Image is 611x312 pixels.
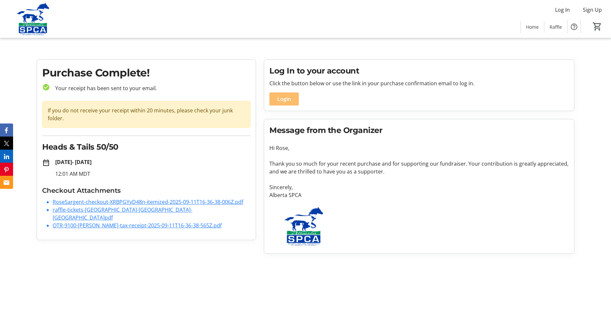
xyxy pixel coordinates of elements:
h2: Log In to your account [269,65,569,77]
button: Login [269,92,299,106]
span: Log In [555,6,570,14]
mat-icon: check_circle [42,83,50,91]
button: Log In [550,5,575,15]
p: Sincerely, [269,183,569,191]
img: Alberta SPCA's Logo [4,3,62,35]
span: Raffle [550,24,562,30]
h1: Purchase Complete! [42,65,250,81]
div: If you do not receive your receipt within 20 minutes, please check your junk folder. [42,101,250,128]
p: 12:01 AM MDT [55,170,250,178]
strong: [DATE] - [DATE] [55,158,92,166]
button: Help [568,20,581,33]
a: raffle-tickets-[GEOGRAPHIC_DATA]-[GEOGRAPHIC_DATA]-[GEOGRAPHIC_DATA]pdf [53,206,192,221]
p: Your receipt has been sent to your email. [50,84,250,92]
span: Home [526,24,539,30]
span: Login [277,95,291,103]
h2: Heads & Tails 50/50 [42,141,250,153]
button: Sign Up [578,5,607,15]
button: Cart [591,21,603,32]
h2: Message from the Organizer [269,124,569,136]
img: Alberta SPCA logo [269,207,338,246]
p: Thank you so much for your recent purchase and for supporting our fundraiser. Your contribution i... [269,160,569,175]
a: Raffle [544,21,567,33]
p: Alberta SPCA [269,191,569,199]
p: Click the button below or use the link in your purchase confirmation email to log in. [269,79,569,87]
a: Home [521,21,544,33]
h3: Checkout Attachments [42,186,250,195]
p: Hi Rose, [269,144,569,152]
a: RoseSargent-checkout-XRBPGYyD48n-itemized-2025-09-11T16-36-38-006Z.pdf [53,198,243,205]
a: OTR-9100-[PERSON_NAME]-tax-receipt-2025-09-11T16-36-38-565Z.pdf [53,222,222,229]
mat-icon: date_range [42,159,50,167]
span: Sign Up [583,6,602,14]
